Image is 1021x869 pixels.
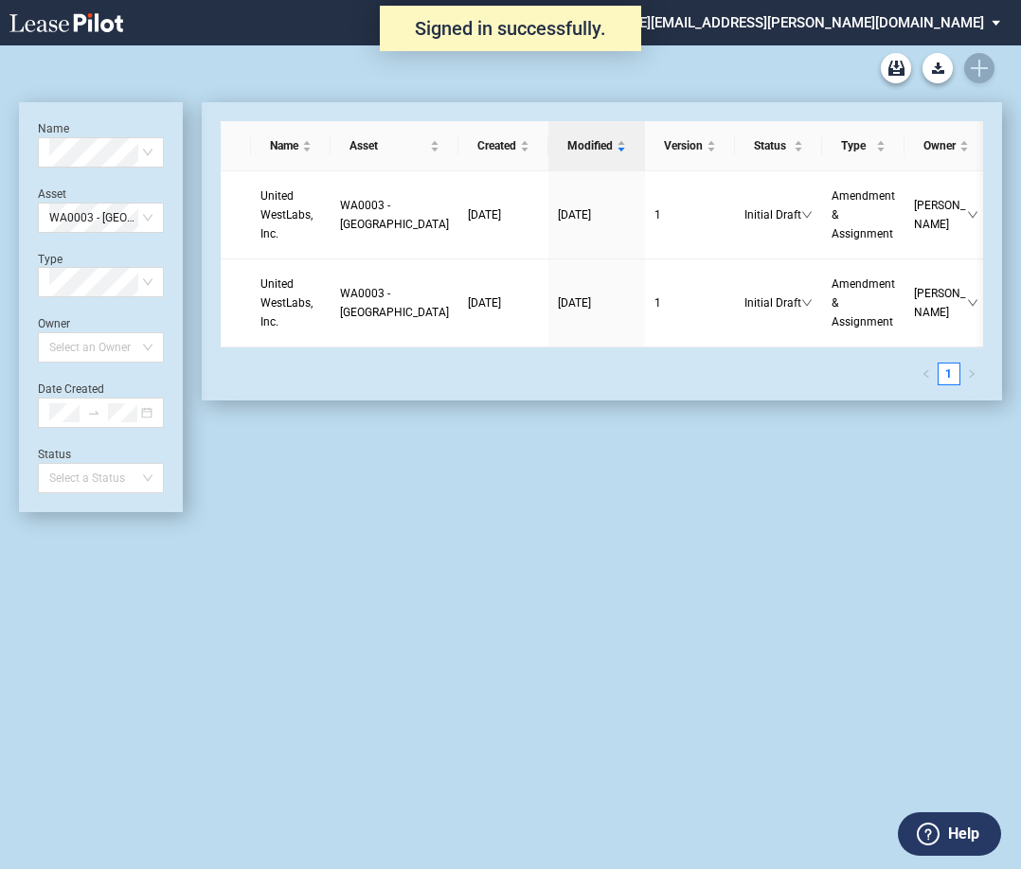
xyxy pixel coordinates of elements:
[380,6,641,51] div: Signed in successfully.
[832,186,895,243] a: Amendment & Assignment
[38,317,70,330] label: Owner
[260,186,321,243] a: United WestLabs, Inc.
[841,136,872,155] span: Type
[270,136,298,155] span: Name
[832,277,895,328] span: Amendment & Assignment
[87,406,100,419] span: swap-right
[654,296,661,310] span: 1
[914,284,967,322] span: [PERSON_NAME]
[558,205,636,224] a: [DATE]
[939,364,959,384] a: 1
[654,205,725,224] a: 1
[340,287,449,319] span: WA0003 - Physicians Medical Center
[260,277,313,328] span: United WestLabs, Inc.
[340,284,449,322] a: WA0003 - [GEOGRAPHIC_DATA]
[922,369,931,379] span: left
[915,363,938,385] button: left
[558,208,591,222] span: [DATE]
[801,297,813,309] span: down
[477,136,516,155] span: Created
[567,136,613,155] span: Modified
[938,363,960,385] li: 1
[468,293,539,312] a: [DATE]
[558,293,636,312] a: [DATE]
[654,208,661,222] span: 1
[914,196,967,234] span: [PERSON_NAME]
[967,209,978,221] span: down
[87,406,100,419] span: to
[49,204,152,232] span: WA0003 - Physicians Medical Center
[38,122,69,135] label: Name
[922,53,953,83] button: Download Blank Form
[331,121,458,171] th: Asset
[664,136,703,155] span: Version
[349,136,426,155] span: Asset
[744,293,801,312] span: Initial Draft
[340,196,449,234] a: WA0003 - [GEOGRAPHIC_DATA]
[967,369,976,379] span: right
[960,363,983,385] button: right
[558,296,591,310] span: [DATE]
[905,121,988,171] th: Owner
[458,121,548,171] th: Created
[967,297,978,309] span: down
[260,189,313,240] span: United WestLabs, Inc.
[38,187,66,201] label: Asset
[251,121,331,171] th: Name
[917,53,958,83] md-menu: Download Blank Form List
[468,296,501,310] span: [DATE]
[915,363,938,385] li: Previous Page
[38,448,71,461] label: Status
[340,199,449,231] span: WA0003 - Physicians Medical Center
[754,136,790,155] span: Status
[822,121,905,171] th: Type
[960,363,983,385] li: Next Page
[898,812,1001,856] button: Help
[735,121,822,171] th: Status
[548,121,645,171] th: Modified
[260,275,321,331] a: United WestLabs, Inc.
[881,53,911,83] a: Archive
[38,253,63,266] label: Type
[801,209,813,221] span: down
[923,136,956,155] span: Owner
[645,121,735,171] th: Version
[468,208,501,222] span: [DATE]
[38,382,104,396] label: Date Created
[468,205,539,224] a: [DATE]
[744,205,801,224] span: Initial Draft
[948,822,979,846] label: Help
[654,293,725,312] a: 1
[832,275,895,331] a: Amendment & Assignment
[832,189,895,240] span: Amendment & Assignment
